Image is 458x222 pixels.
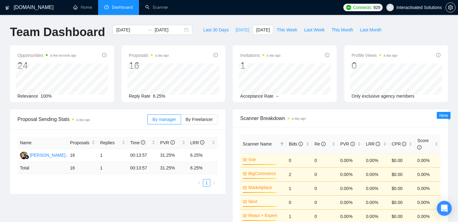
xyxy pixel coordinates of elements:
[130,140,145,145] span: Time
[415,167,441,181] td: 0.00%
[338,153,364,167] td: 0.00%
[128,162,158,174] td: 00:13:57
[389,195,415,209] td: $0.00
[353,4,372,11] span: Connects:
[147,27,152,32] span: to
[98,162,127,174] td: 1
[352,94,415,99] span: Only exclusive agency members
[200,25,232,35] button: Last 30 Days
[147,27,152,32] span: swap-right
[210,179,218,187] button: right
[188,162,218,174] td: 6.25 %
[160,140,175,145] span: PVR
[338,195,364,209] td: 0.00%
[17,94,38,99] span: Relevance
[360,26,381,33] span: Last Month
[98,137,127,149] th: Replies
[100,139,120,146] span: Replies
[267,54,280,57] time: a day ago
[195,179,203,187] li: Previous Page
[439,113,448,118] span: New
[129,52,169,59] span: Proposals
[73,5,92,10] a: homeHome
[389,167,415,181] td: $0.00
[338,181,364,195] td: 0.00%
[20,152,65,157] a: YS[PERSON_NAME]
[203,179,210,186] a: 1
[25,155,29,159] img: gigradar-bm.png
[188,149,218,162] td: 6.25%
[388,5,392,10] span: user
[292,117,306,120] time: a day ago
[356,25,385,35] button: Last Month
[240,114,441,122] span: Scanner Breakdown
[212,181,216,185] span: right
[112,5,133,10] span: Dashboard
[376,142,380,146] span: info-circle
[158,149,188,162] td: 31.25%
[153,94,165,99] span: 6.25%
[248,170,283,177] a: BigCommerce
[170,140,175,145] span: info-circle
[210,179,218,187] li: Next Page
[304,26,325,33] span: Last Week
[352,52,398,59] span: Profile Views
[41,94,52,99] span: 100%
[286,181,312,195] td: 1
[389,153,415,167] td: $0.00
[256,26,270,33] span: [DATE]
[253,25,273,35] button: [DATE]
[243,199,247,204] span: crown
[436,53,441,57] span: info-circle
[243,157,247,162] span: crown
[384,54,397,57] time: a day ago
[17,137,68,149] th: Name
[338,167,364,181] td: 0.00%
[363,195,389,209] td: 0.00%
[351,142,355,146] span: info-circle
[363,181,389,195] td: 0.00%
[286,153,312,167] td: 0
[145,5,168,10] a: searchScanner
[76,118,90,122] time: a day ago
[301,25,328,35] button: Last Week
[340,141,355,146] span: PVR
[17,60,76,72] div: 24
[392,141,406,146] span: CPR
[312,181,338,195] td: 0
[437,201,452,216] div: Open Intercom Messenger
[243,213,247,218] span: crown
[197,181,201,185] span: left
[213,53,218,57] span: info-circle
[17,115,147,123] span: Proposal Sending Stats
[417,138,429,150] span: Score
[190,140,205,145] span: LRR
[155,54,169,57] time: a day ago
[129,94,150,99] span: Reply Rate
[128,149,158,162] td: 00:13:57
[68,149,98,162] td: 16
[446,2,456,12] button: setting
[417,145,422,150] span: info-circle
[279,139,285,149] span: filter
[243,141,272,146] span: Scanner Name
[366,141,380,146] span: LRR
[141,140,145,145] span: info-circle
[273,25,301,35] button: This Week
[286,195,312,209] td: 0
[286,167,312,181] td: 2
[155,26,183,33] input: End date
[98,149,127,162] td: 1
[240,60,280,72] div: 1
[5,3,10,13] img: logo
[277,26,297,33] span: This Week
[240,94,274,99] span: Acceptance Rate
[129,60,169,72] div: 16
[289,141,303,146] span: Bids
[232,25,253,35] button: [DATE]
[104,5,109,9] span: dashboard
[363,153,389,167] td: 0.00%
[152,117,176,122] span: By manager
[402,142,406,146] span: info-circle
[203,26,229,33] span: Last 30 Days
